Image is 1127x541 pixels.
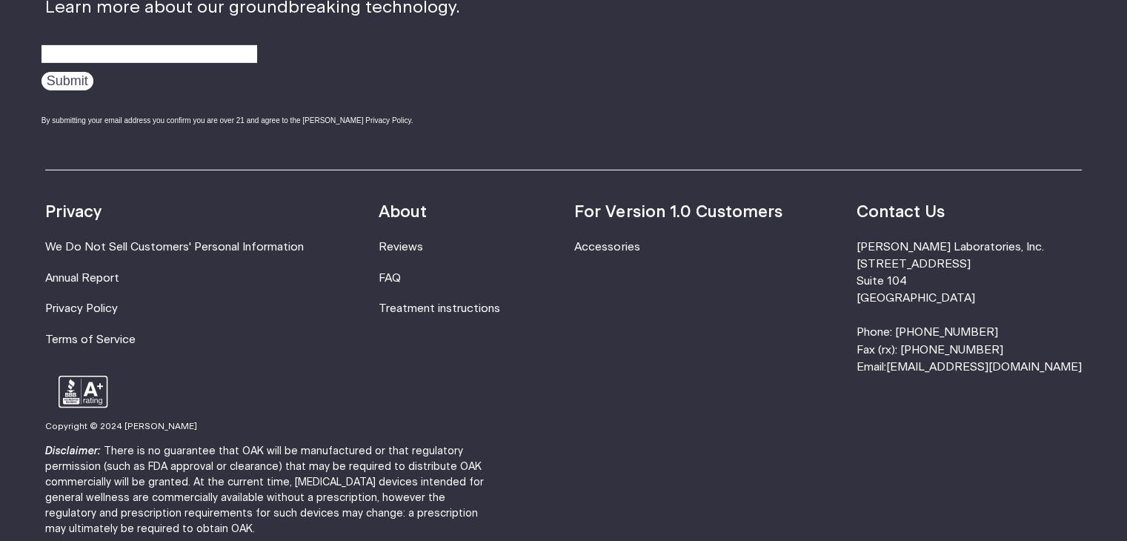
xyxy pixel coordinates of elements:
strong: About [379,204,427,220]
strong: Privacy [45,204,102,220]
a: We Do Not Sell Customers' Personal Information [45,242,304,253]
small: Copyright © 2024 [PERSON_NAME] [45,422,197,431]
a: [EMAIL_ADDRESS][DOMAIN_NAME] [886,362,1082,373]
p: There is no guarantee that OAK will be manufactured or that regulatory permission (such as FDA ap... [45,444,499,537]
strong: Contact Us [857,204,945,220]
a: Terms of Service [45,334,136,345]
li: [PERSON_NAME] Laboratories, Inc. [STREET_ADDRESS] Suite 104 [GEOGRAPHIC_DATA] Phone: [PHONE_NUMBE... [857,239,1082,376]
a: FAQ [379,273,401,284]
a: Accessories [574,242,639,253]
strong: Disclaimer: [45,446,101,457]
div: By submitting your email address you confirm you are over 21 and agree to the [PERSON_NAME] Priva... [41,115,460,126]
a: Annual Report [45,273,119,284]
a: Privacy Policy [45,303,118,314]
strong: For Version 1.0 Customers [574,204,782,220]
a: Treatment instructions [379,303,500,314]
a: Reviews [379,242,423,253]
input: Submit [41,72,93,90]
